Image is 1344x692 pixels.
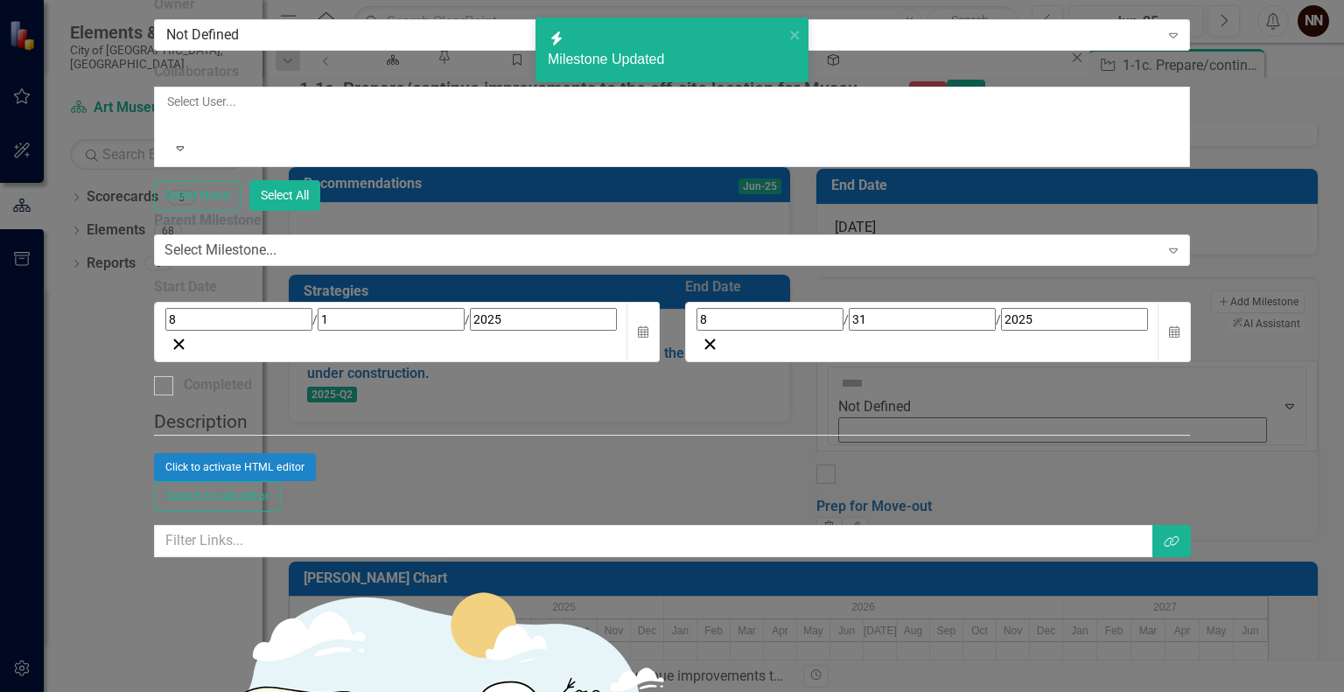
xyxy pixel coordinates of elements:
[166,24,1159,45] div: Not Defined
[249,180,320,211] button: Select All
[154,180,241,211] button: Select None
[465,312,470,326] span: /
[685,277,1190,297] div: End Date
[184,375,252,395] div: Completed
[843,312,849,326] span: /
[789,24,801,45] button: close
[154,453,316,481] button: Click to activate HTML editor
[154,62,1191,82] label: Collaborators
[996,312,1001,326] span: /
[154,525,1155,557] input: Filter Links...
[154,409,1191,436] legend: Description
[312,312,318,326] span: /
[154,481,281,512] button: Switch to old editor
[154,277,659,297] div: Start Date
[167,93,1178,110] div: Select User...
[548,50,784,70] div: Milestone Updated
[154,211,1191,231] label: Parent Milestone
[164,241,276,261] div: Select Milestone...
